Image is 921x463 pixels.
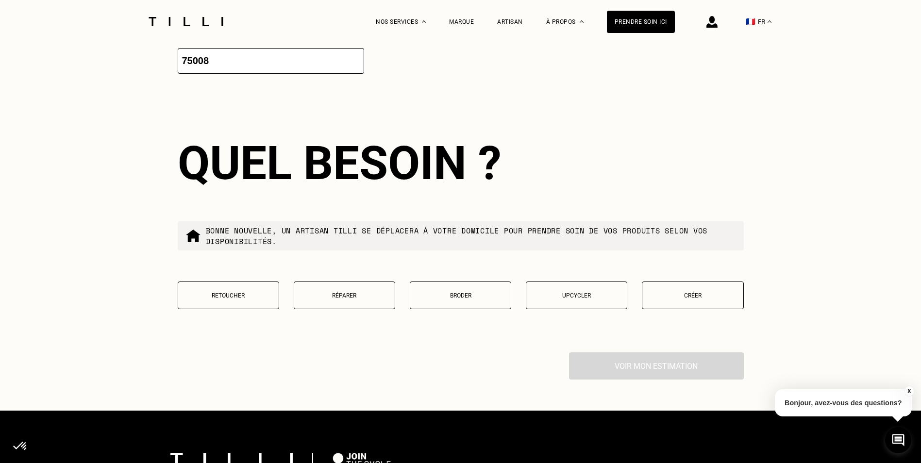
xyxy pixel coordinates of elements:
[526,281,627,309] button: Upcycler
[183,292,274,299] p: Retoucher
[904,386,914,397] button: X
[768,20,771,23] img: menu déroulant
[647,292,738,299] p: Créer
[775,389,912,416] p: Bonjour, avez-vous des questions?
[178,136,744,190] div: Quel besoin ?
[415,292,506,299] p: Broder
[185,228,201,244] img: commande à domicile
[642,281,743,309] button: Créer
[706,16,718,28] img: icône connexion
[497,18,523,25] a: Artisan
[410,281,511,309] button: Broder
[299,292,390,299] p: Réparer
[746,17,755,26] span: 🇫🇷
[580,20,584,23] img: Menu déroulant à propos
[145,17,227,26] img: Logo du service de couturière Tilli
[178,48,364,74] input: 75001 or 69008
[294,281,395,309] button: Réparer
[607,11,675,33] a: Prendre soin ici
[178,281,279,309] button: Retoucher
[449,18,474,25] a: Marque
[531,292,622,299] p: Upcycler
[206,225,736,247] p: Bonne nouvelle, un artisan tilli se déplacera à votre domicile pour prendre soin de vos produits ...
[422,20,426,23] img: Menu déroulant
